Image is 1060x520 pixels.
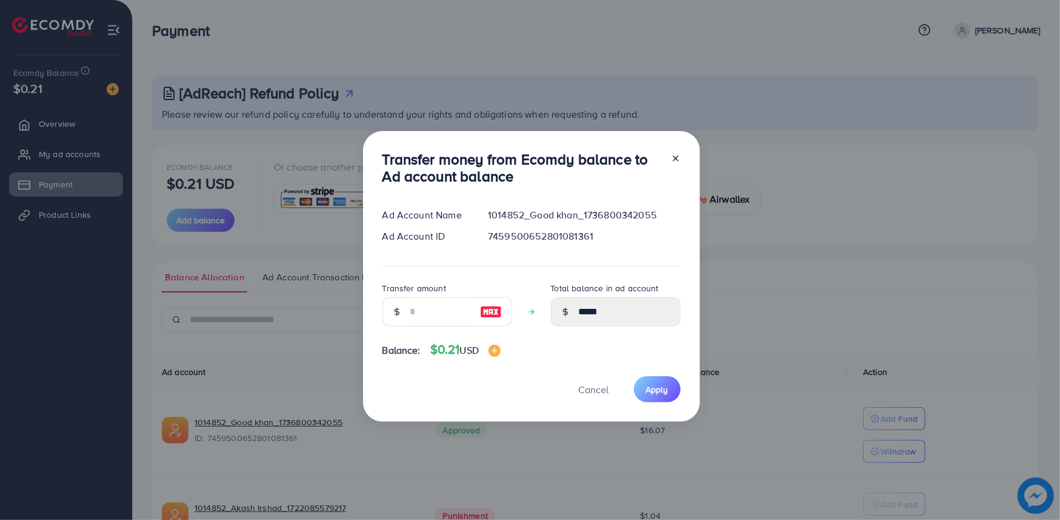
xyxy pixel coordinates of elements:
[488,345,501,357] img: image
[579,383,609,396] span: Cancel
[460,343,479,357] span: USD
[382,150,661,186] h3: Transfer money from Ecomdy balance to Ad account balance
[634,376,681,402] button: Apply
[373,208,479,222] div: Ad Account Name
[373,229,479,243] div: Ad Account ID
[430,342,501,357] h4: $0.21
[646,383,668,396] span: Apply
[382,343,421,357] span: Balance:
[564,376,624,402] button: Cancel
[478,208,690,222] div: 1014852_Good khan_1736800342055
[480,305,502,319] img: image
[478,229,690,243] div: 7459500652801081361
[382,282,446,294] label: Transfer amount
[551,282,659,294] label: Total balance in ad account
